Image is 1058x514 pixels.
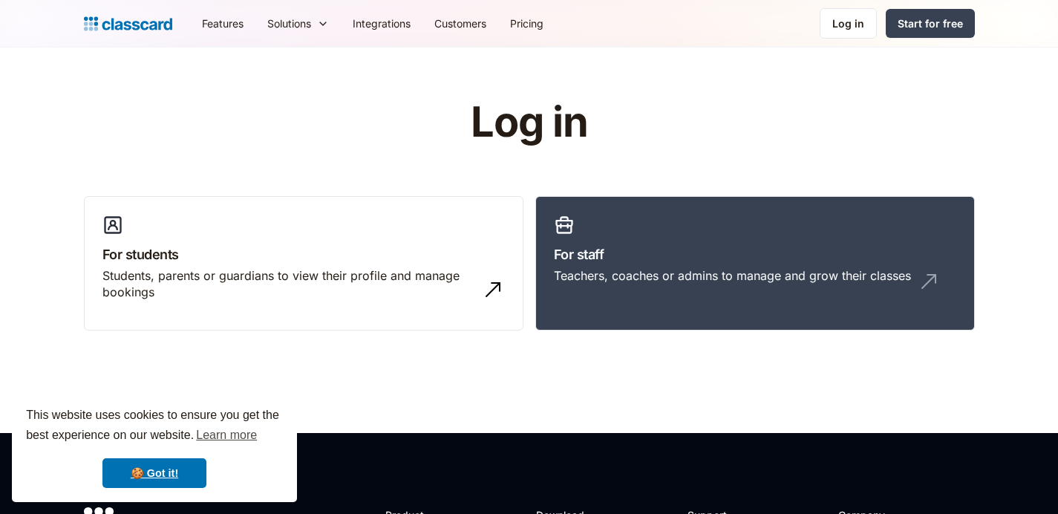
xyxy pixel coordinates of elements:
a: learn more about cookies [194,424,259,446]
a: dismiss cookie message [102,458,206,488]
a: Integrations [341,7,422,40]
div: cookieconsent [12,392,297,502]
a: Features [190,7,255,40]
div: Log in [832,16,864,31]
span: This website uses cookies to ensure you get the best experience on our website. [26,406,283,446]
div: Start for free [898,16,963,31]
a: Start for free [886,9,975,38]
div: Solutions [267,16,311,31]
div: Solutions [255,7,341,40]
div: Teachers, coaches or admins to manage and grow their classes [554,267,911,284]
a: Customers [422,7,498,40]
a: Log in [820,8,877,39]
a: For studentsStudents, parents or guardians to view their profile and manage bookings [84,196,523,331]
h3: For staff [554,244,956,264]
div: Students, parents or guardians to view their profile and manage bookings [102,267,475,301]
a: For staffTeachers, coaches or admins to manage and grow their classes [535,196,975,331]
h1: Log in [293,100,765,146]
h3: For students [102,244,505,264]
a: home [84,13,172,34]
a: Pricing [498,7,555,40]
